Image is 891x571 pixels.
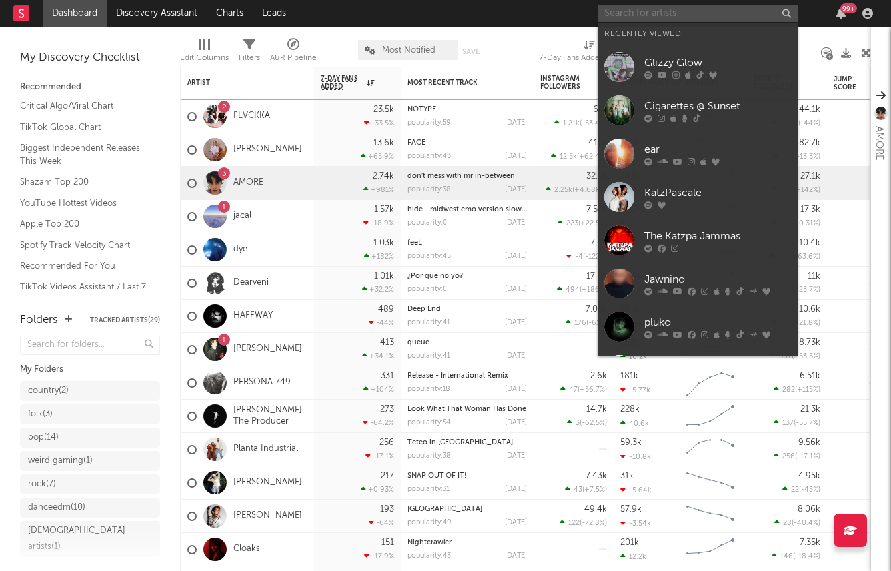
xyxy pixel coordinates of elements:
[233,344,302,355] a: [PERSON_NAME]
[799,338,820,347] div: 8.73k
[620,486,652,494] div: -5.64k
[620,386,650,394] div: -5.77k
[782,485,820,494] div: ( )
[586,272,607,281] div: 17.8k
[407,439,513,446] a: Teteo in [GEOGRAPHIC_DATA]
[801,486,818,494] span: -45 %
[680,500,740,533] svg: Chart title
[644,98,791,114] div: Cigarettes @ Sunset
[808,272,820,281] div: 11k
[20,498,160,518] a: danceedm(10)
[796,320,818,327] span: -21.8 %
[505,119,527,127] div: [DATE]
[780,553,793,560] span: 146
[566,252,607,261] div: ( )
[90,317,160,324] button: Tracked Artists(29)
[270,33,317,72] div: A&R Pipeline
[407,206,570,213] a: hide - midwest emo version slowed + reverbed
[364,119,394,127] div: -33.5 %
[560,385,607,394] div: ( )
[505,253,527,260] div: [DATE]
[363,418,394,427] div: -64.2 %
[680,466,740,500] svg: Chart title
[800,405,820,414] div: 21.3k
[407,206,527,213] div: hide - midwest emo version slowed + reverbed
[598,5,798,22] input: Search for artists
[620,519,651,528] div: -3.54k
[28,476,56,492] div: rock ( 7 )
[604,26,791,42] div: Recently Viewed
[381,538,394,547] div: 151
[380,338,394,347] div: 413
[539,50,639,66] div: 7-Day Fans Added (7-Day Fans Added)
[407,306,441,313] a: Deep End
[407,273,463,280] a: ¿Por qué no yo?
[233,244,247,255] a: dye
[233,477,302,488] a: [PERSON_NAME]
[407,519,452,526] div: popularity: 49
[505,186,527,193] div: [DATE]
[369,318,394,327] div: -44 %
[407,406,527,413] div: Look What That Woman Has Done
[799,139,820,147] div: 82.7k
[407,372,527,380] div: Release - International Remix
[407,139,425,147] a: FACE
[566,220,578,227] span: 223
[644,228,791,244] div: The Katzpa Jammas
[505,319,527,326] div: [DATE]
[598,219,798,262] a: The Katzpa Jammas
[28,430,59,446] div: pop ( 14 )
[20,175,147,189] a: Shazam Top 200
[796,187,818,194] span: +142 %
[233,510,302,522] a: [PERSON_NAME]
[20,404,160,424] a: folk(3)
[505,452,527,460] div: [DATE]
[233,310,273,322] a: HAFFWAY
[20,280,147,307] a: TikTok Videos Assistant / Last 7 Days - Top
[462,48,480,55] button: Save
[620,405,640,414] div: 228k
[407,186,451,193] div: popularity: 38
[362,285,394,294] div: +32.2 %
[365,452,394,460] div: -17.1 %
[373,239,394,247] div: 1.03k
[582,120,605,127] span: -53.4 %
[505,519,527,526] div: [DATE]
[407,486,450,493] div: popularity: 31
[598,348,798,392] a: Intentions
[566,286,580,294] span: 494
[800,205,820,214] div: 17.3k
[791,486,799,494] span: 22
[407,386,450,393] div: popularity: 18
[598,132,798,175] a: ear
[407,506,527,513] div: MEMPHIS
[20,521,160,557] a: [DEMOGRAPHIC_DATA] artists(1)
[588,139,607,147] div: 417k
[361,485,394,494] div: +0.93 %
[233,177,263,189] a: AMORE
[407,406,526,413] a: Look What That Woman Has Done
[363,219,394,227] div: -18.9 %
[407,173,515,180] a: don't mess with mr in-between
[554,119,607,127] div: ( )
[620,452,651,461] div: -10.8k
[840,3,857,13] div: 99 +
[20,79,160,95] div: Recommended
[407,472,527,480] div: SNAP OUT OF IT!
[620,505,642,514] div: 57.9k
[407,472,467,480] a: SNAP OUT OF IT!
[20,120,147,135] a: TikTok Global Chart
[233,444,298,455] a: Planta Industrial
[407,173,527,180] div: don't mess with mr in-between
[233,405,307,428] a: [PERSON_NAME] The Producer
[598,305,798,348] a: pluko
[782,453,795,460] span: 256
[800,538,820,547] div: 7.35k
[321,75,363,91] span: 7-Day Fans Added
[593,105,607,114] div: 61k
[772,552,820,560] div: ( )
[374,272,394,281] div: 1.01k
[407,352,450,360] div: popularity: 41
[569,386,578,394] span: 47
[779,353,792,360] span: 307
